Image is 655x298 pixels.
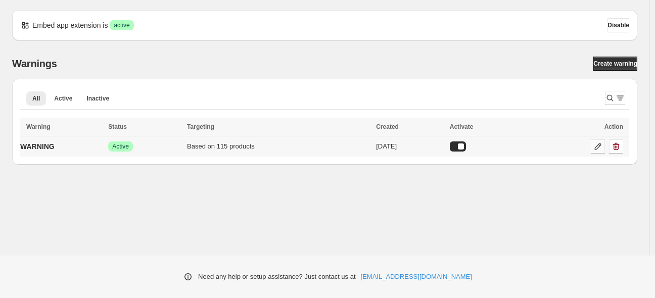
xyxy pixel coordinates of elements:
span: Active [112,142,129,151]
span: Inactive [86,94,109,103]
span: Warning [26,123,51,130]
a: WARNING [20,138,55,155]
div: Based on 115 products [187,141,370,152]
span: Activate [450,123,474,130]
span: Status [108,123,127,130]
button: Search and filter results [605,91,625,105]
p: WARNING [20,141,55,152]
h2: Warnings [12,58,57,70]
a: Create warning [593,57,637,71]
div: [DATE] [376,141,444,152]
span: All [32,94,40,103]
a: [EMAIL_ADDRESS][DOMAIN_NAME] [361,272,472,282]
span: active [114,21,129,29]
span: Created [376,123,399,130]
button: Disable [607,18,629,32]
span: Targeting [187,123,214,130]
span: Action [604,123,623,130]
span: Create warning [593,60,637,68]
span: Disable [607,21,629,29]
span: Active [54,94,72,103]
p: Embed app extension is [32,20,108,30]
